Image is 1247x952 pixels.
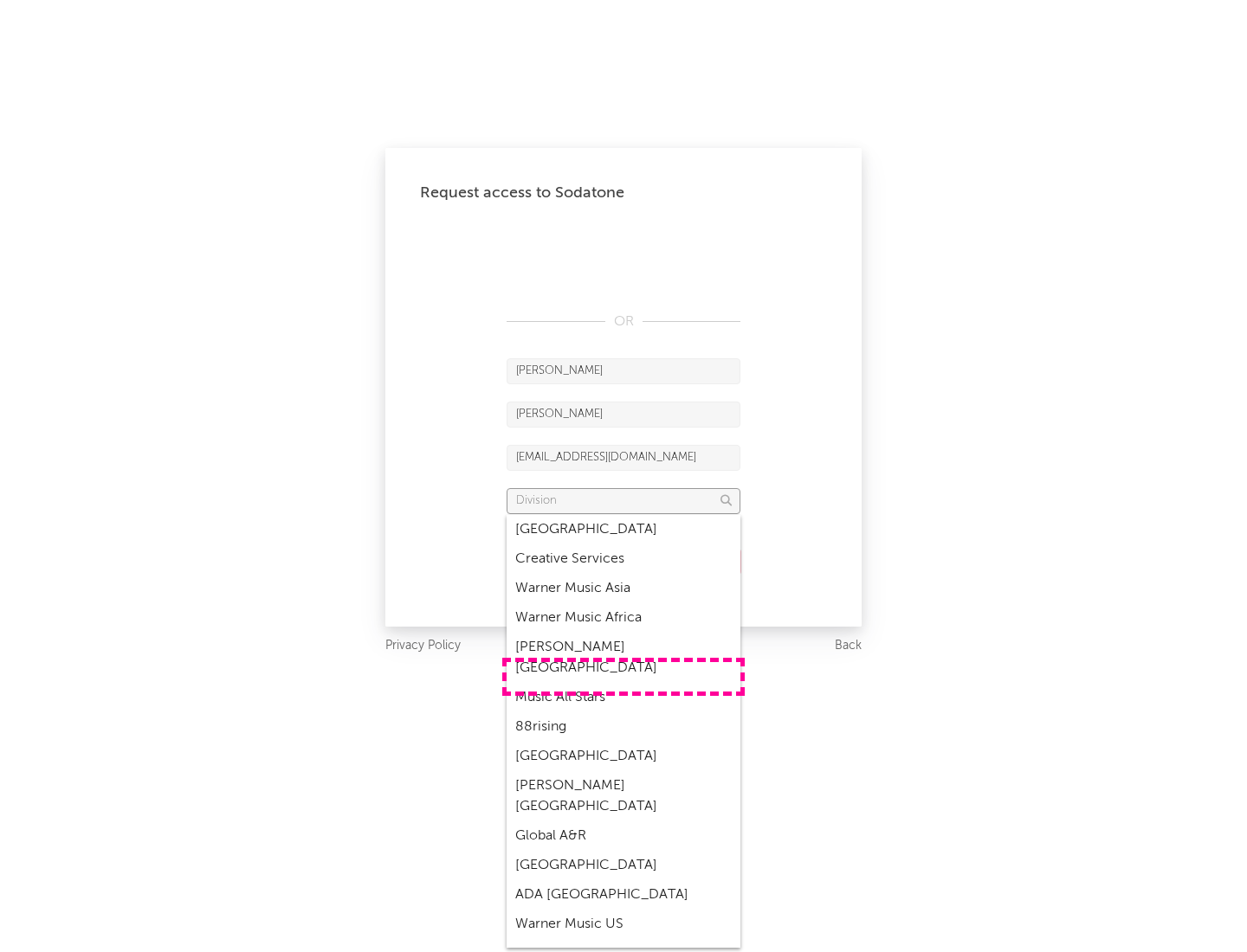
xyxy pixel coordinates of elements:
[507,742,740,771] div: [GEOGRAPHIC_DATA]
[507,771,740,821] div: [PERSON_NAME] [GEOGRAPHIC_DATA]
[507,544,740,574] div: Creative Services
[507,712,740,742] div: 88rising
[420,183,827,203] div: Request access to Sodatone
[507,488,740,514] input: Division
[507,358,740,384] input: First Name
[385,635,461,657] a: Privacy Policy
[507,445,740,471] input: Email
[507,910,740,939] div: Warner Music US
[507,515,740,544] div: [GEOGRAPHIC_DATA]
[507,574,740,603] div: Warner Music Asia
[507,851,740,880] div: [GEOGRAPHIC_DATA]
[507,821,740,851] div: Global A&R
[507,402,740,428] input: Last Name
[507,312,740,332] div: OR
[507,603,740,633] div: Warner Music Africa
[835,635,862,657] a: Back
[507,880,740,910] div: ADA [GEOGRAPHIC_DATA]
[507,683,740,712] div: Music All Stars
[507,633,740,683] div: [PERSON_NAME] [GEOGRAPHIC_DATA]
